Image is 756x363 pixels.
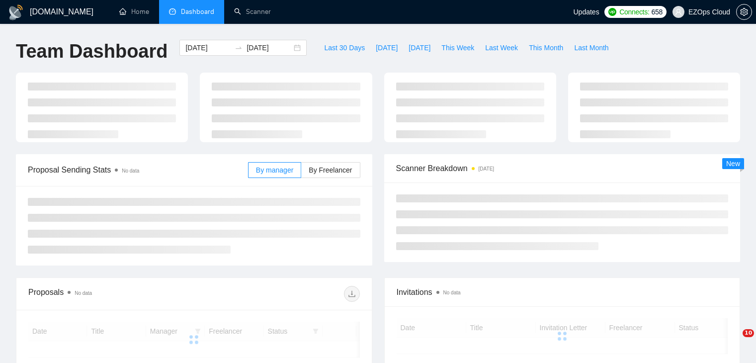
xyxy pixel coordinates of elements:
[436,40,480,56] button: This Week
[573,8,599,16] span: Updates
[726,160,740,168] span: New
[28,164,248,176] span: Proposal Sending Stats
[16,40,168,63] h1: Team Dashboard
[443,290,461,295] span: No data
[28,286,194,302] div: Proposals
[479,166,494,172] time: [DATE]
[651,6,662,17] span: 658
[608,8,616,16] img: upwork-logo.png
[736,8,752,16] a: setting
[181,7,214,16] span: Dashboard
[185,42,231,53] input: Start date
[324,42,365,53] span: Last 30 Days
[75,290,92,296] span: No data
[675,8,682,15] span: user
[8,4,24,20] img: logo
[396,162,729,175] span: Scanner Breakdown
[234,7,271,16] a: searchScanner
[743,329,754,337] span: 10
[397,286,728,298] span: Invitations
[480,40,523,56] button: Last Week
[523,40,569,56] button: This Month
[309,166,352,174] span: By Freelancer
[235,44,243,52] span: swap-right
[441,42,474,53] span: This Week
[722,329,746,353] iframe: Intercom live chat
[376,42,398,53] span: [DATE]
[247,42,292,53] input: End date
[122,168,139,174] span: No data
[529,42,563,53] span: This Month
[319,40,370,56] button: Last 30 Days
[409,42,430,53] span: [DATE]
[569,40,614,56] button: Last Month
[119,7,149,16] a: homeHome
[574,42,608,53] span: Last Month
[485,42,518,53] span: Last Week
[370,40,403,56] button: [DATE]
[403,40,436,56] button: [DATE]
[169,8,176,15] span: dashboard
[619,6,649,17] span: Connects:
[235,44,243,52] span: to
[736,4,752,20] button: setting
[256,166,293,174] span: By manager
